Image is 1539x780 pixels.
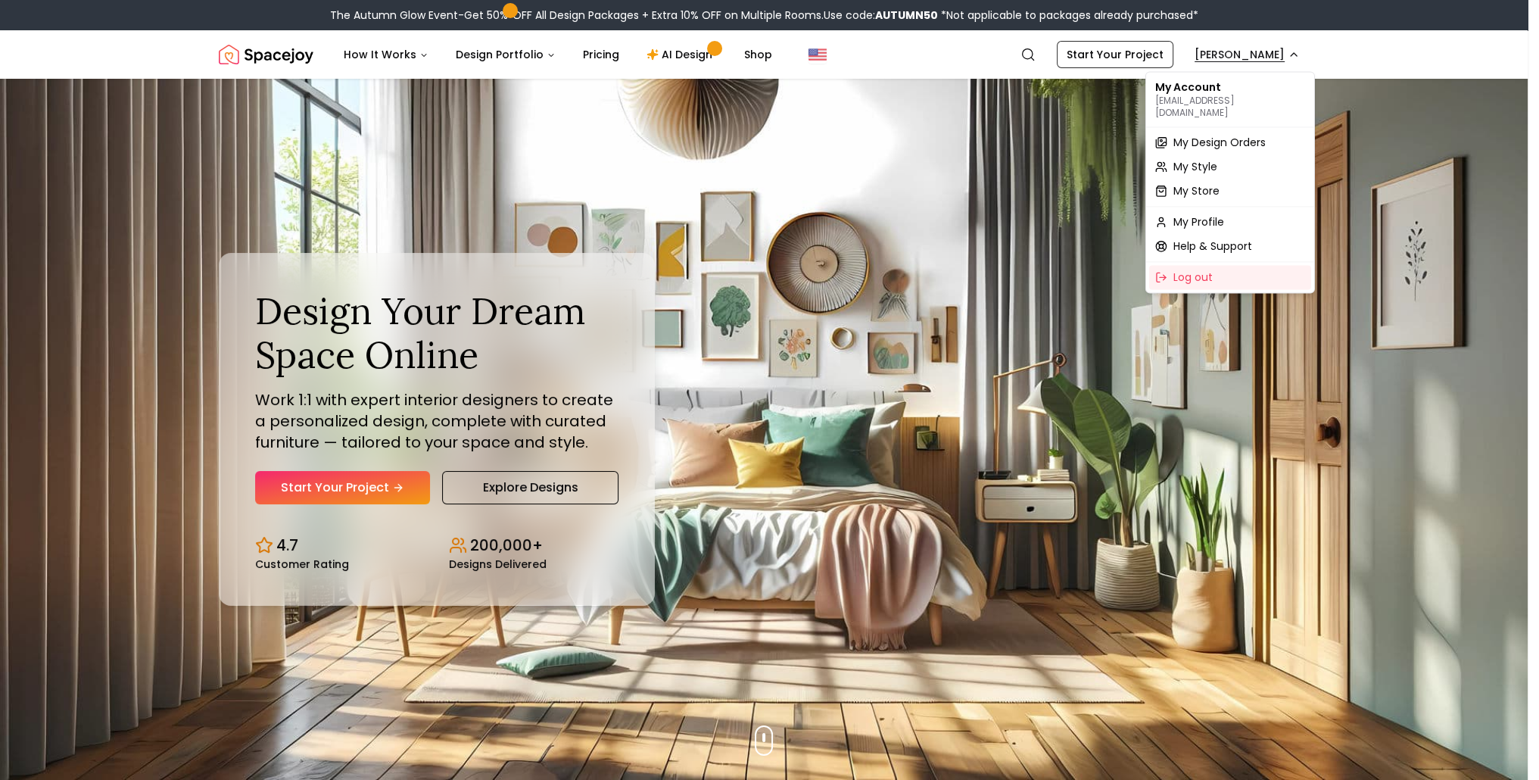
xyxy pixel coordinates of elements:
div: [PERSON_NAME] [1145,71,1315,293]
span: Log out [1173,270,1213,285]
span: My Design Orders [1173,135,1266,150]
a: My Design Orders [1149,130,1311,154]
p: [EMAIL_ADDRESS][DOMAIN_NAME] [1155,95,1305,119]
a: My Style [1149,154,1311,179]
div: My Account [1149,75,1311,123]
span: My Style [1173,159,1217,174]
span: My Profile [1173,214,1224,229]
span: Help & Support [1173,239,1252,254]
a: My Store [1149,179,1311,203]
a: Help & Support [1149,234,1311,258]
span: My Store [1173,183,1220,198]
a: My Profile [1149,210,1311,234]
